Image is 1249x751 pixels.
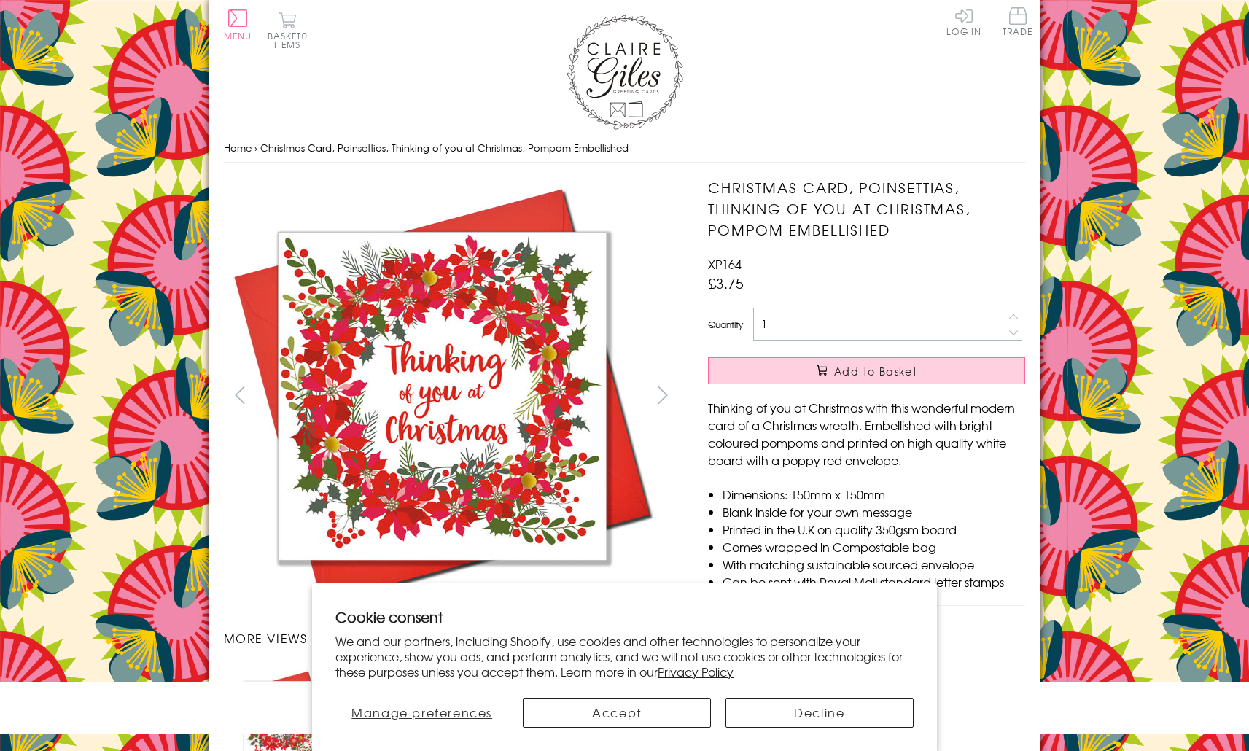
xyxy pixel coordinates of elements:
[351,704,492,721] span: Manage preferences
[723,503,1025,521] li: Blank inside for your own message
[224,141,252,155] a: Home
[723,573,1025,591] li: Can be sent with Royal Mail standard letter stamps
[1003,7,1033,39] a: Trade
[224,29,252,42] span: Menu
[224,177,661,615] img: Christmas Card, Poinsettias, Thinking of you at Christmas, Pompom Embellished
[268,12,308,49] button: Basket0 items
[224,378,257,411] button: prev
[723,556,1025,573] li: With matching sustainable sourced envelope
[224,629,680,647] h3: More views
[708,357,1025,384] button: Add to Basket
[708,255,742,273] span: XP164
[723,521,1025,538] li: Printed in the U.K on quality 350gsm board
[708,318,743,331] label: Quantity
[260,141,629,155] span: Christmas Card, Poinsettias, Thinking of you at Christmas, Pompom Embellished
[567,15,683,130] img: Claire Giles Greetings Cards
[254,141,257,155] span: ›
[723,486,1025,503] li: Dimensions: 150mm x 150mm
[708,273,744,293] span: £3.75
[1003,7,1033,36] span: Trade
[335,634,914,679] p: We and our partners, including Shopify, use cookies and other technologies to personalize your ex...
[224,9,252,40] button: Menu
[335,698,508,728] button: Manage preferences
[224,133,1026,163] nav: breadcrumbs
[723,538,1025,556] li: Comes wrapped in Compostable bag
[708,399,1025,469] p: Thinking of you at Christmas with this wonderful modern card of a Christmas wreath. Embellished w...
[646,378,679,411] button: next
[725,698,914,728] button: Decline
[834,364,917,378] span: Add to Basket
[335,607,914,627] h2: Cookie consent
[946,7,981,36] a: Log In
[658,663,734,680] a: Privacy Policy
[708,177,1025,240] h1: Christmas Card, Poinsettias, Thinking of you at Christmas, Pompom Embellished
[274,29,308,51] span: 0 items
[523,698,711,728] button: Accept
